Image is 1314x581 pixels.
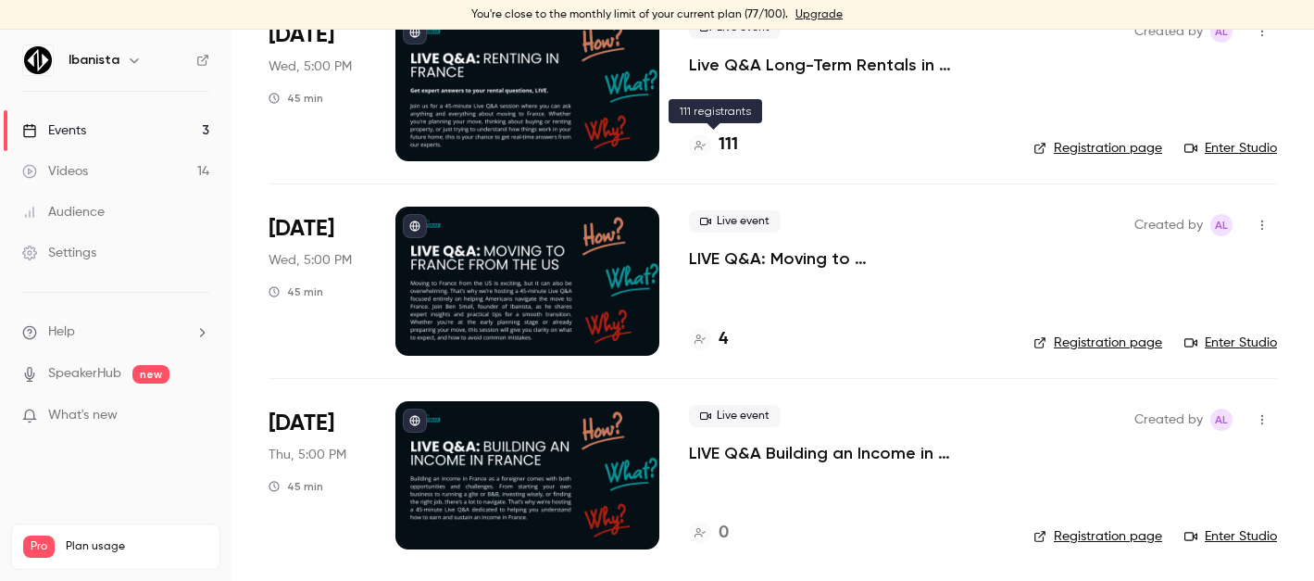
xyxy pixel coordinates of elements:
[1134,214,1203,236] span: Created by
[48,364,121,384] a: SpeakerHub
[1134,20,1203,43] span: Created by
[1210,20,1233,43] span: Alexandra Lhomond
[1184,139,1277,158] a: Enter Studio
[689,210,781,233] span: Live event
[48,406,118,425] span: What's new
[689,247,1004,270] a: LIVE Q&A: Moving to [GEOGRAPHIC_DATA] from the [GEOGRAPHIC_DATA]
[187,408,209,424] iframe: Noticeable Trigger
[269,284,323,299] div: 45 min
[22,121,86,140] div: Events
[269,446,346,464] span: Thu, 5:00 PM
[23,45,53,75] img: Ibanista
[1033,334,1162,352] a: Registration page
[132,365,169,384] span: new
[69,51,119,69] h6: Ibanista
[66,539,208,554] span: Plan usage
[22,203,105,221] div: Audience
[1033,527,1162,546] a: Registration page
[269,409,334,438] span: [DATE]
[269,207,366,355] div: Oct 22 Wed, 5:00 PM (Europe/London)
[1215,214,1228,236] span: AL
[22,162,88,181] div: Videos
[22,322,209,342] li: help-dropdown-opener
[23,536,55,558] span: Pro
[269,479,323,494] div: 45 min
[1210,409,1233,431] span: Alexandra Lhomond
[22,244,96,262] div: Settings
[1215,409,1228,431] span: AL
[719,133,738,158] h4: 111
[689,405,781,427] span: Live event
[1184,334,1277,352] a: Enter Studio
[689,133,738,158] a: 111
[1210,214,1233,236] span: Alexandra Lhomond
[689,521,729,546] a: 0
[1215,20,1228,43] span: AL
[269,20,334,50] span: [DATE]
[1184,527,1277,546] a: Enter Studio
[689,327,728,352] a: 4
[719,521,729,546] h4: 0
[269,214,334,244] span: [DATE]
[689,442,1004,464] a: LIVE Q&A Building an Income in [GEOGRAPHIC_DATA]
[795,7,843,22] a: Upgrade
[48,322,75,342] span: Help
[269,401,366,549] div: Nov 6 Thu, 5:00 PM (Europe/London)
[269,13,366,161] div: Oct 1 Wed, 5:00 PM (Europe/London)
[1033,139,1162,158] a: Registration page
[719,327,728,352] h4: 4
[269,251,352,270] span: Wed, 5:00 PM
[1134,409,1203,431] span: Created by
[689,54,1004,76] a: Live Q&A Long-Term Rentals in [GEOGRAPHIC_DATA]
[269,91,323,106] div: 45 min
[269,57,352,76] span: Wed, 5:00 PM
